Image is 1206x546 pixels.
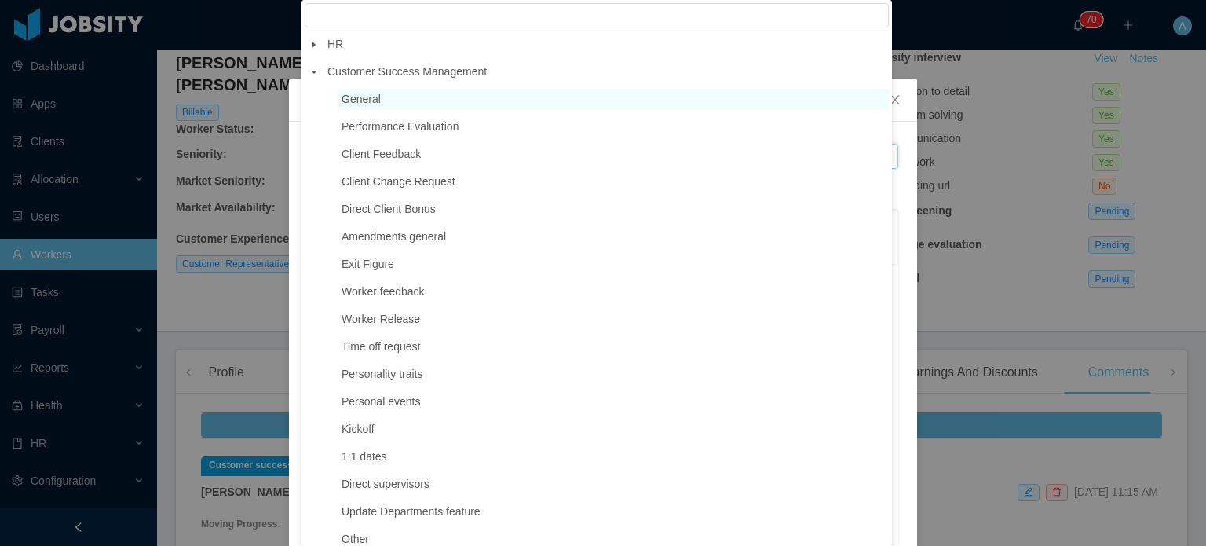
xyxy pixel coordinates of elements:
span: Worker Release [338,309,889,330]
span: Performance Evaluation [342,120,459,133]
span: General [338,89,889,110]
span: Personality traits [342,368,422,380]
span: Personal events [338,391,889,412]
span: Worker Release [342,313,420,325]
span: Client Feedback [342,148,421,160]
span: Update Departments feature [342,505,481,518]
span: Customer Success Management [323,61,889,82]
span: 1:1 dates [338,446,889,467]
span: Worker feedback [342,285,425,298]
span: Client Feedback [338,144,889,165]
span: HR [323,34,889,55]
button: Close [873,79,917,123]
span: Customer Success Management [327,65,487,78]
span: Direct supervisors [338,474,889,495]
span: General [342,93,381,105]
span: Performance Evaluation [338,116,889,137]
i: icon: close [889,93,901,106]
span: Direct Client Bonus [338,199,889,220]
span: Exit Figure [342,258,394,270]
span: Time off request [338,336,889,357]
span: Worker feedback [338,281,889,302]
span: 1:1 dates [342,450,387,463]
input: filter select [305,3,889,27]
span: Exit Figure [338,254,889,275]
span: Amendments general [338,226,889,247]
span: Kickoff [342,423,375,435]
span: Client Change Request [338,171,889,192]
span: Direct supervisors [342,478,429,490]
span: Amendments general [342,230,446,243]
span: Personal events [342,395,420,408]
span: Client Change Request [342,175,455,188]
span: HR [327,38,343,50]
span: Other [342,533,369,545]
span: Update Departments feature [338,501,889,522]
span: Personality traits [338,364,889,385]
i: icon: caret-down [310,68,318,76]
span: Time off request [342,340,420,353]
span: Direct Client Bonus [342,203,436,215]
span: Kickoff [338,419,889,440]
i: icon: caret-down [310,41,318,49]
